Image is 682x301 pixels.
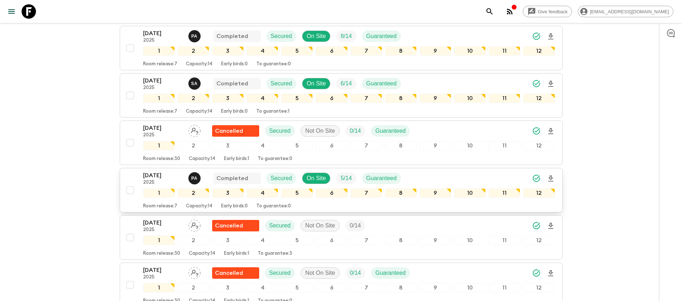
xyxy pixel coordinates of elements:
p: Early birds: 0 [221,61,248,67]
div: 10 [454,283,486,292]
div: 5 [281,141,313,150]
button: [DATE]2025Assign pack leaderFlash Pack cancellationSecuredNot On SiteTrip FillGuaranteed123456789... [120,121,563,165]
div: 11 [489,236,520,245]
button: [DATE]2025Prasad AdikariCompletedSecuredOn SiteTrip FillGuaranteed123456789101112Room release:7Ca... [120,168,563,212]
p: [DATE] [143,171,183,180]
svg: Synced Successfully [532,79,541,88]
a: Give feedback [523,6,572,17]
p: 8 / 14 [340,32,352,41]
svg: Download Onboarding [546,174,555,183]
p: Guaranteed [366,79,397,88]
p: Room release: 7 [143,61,177,67]
div: 9 [420,188,451,198]
svg: Download Onboarding [546,269,555,278]
div: Secured [265,267,295,279]
p: 2025 [143,274,183,280]
div: [EMAIL_ADDRESS][DOMAIN_NAME] [578,6,673,17]
div: 2 [178,236,209,245]
span: Assign pack leader [188,127,201,133]
div: 6 [316,141,347,150]
p: 2025 [143,132,183,138]
div: 11 [489,141,520,150]
div: Trip Fill [345,220,365,231]
div: 9 [420,283,451,292]
div: 2 [178,94,209,103]
svg: Synced Successfully [532,127,541,135]
div: 4 [247,141,278,150]
p: Early birds: 0 [221,203,248,209]
span: Prasad Adikari [188,174,202,180]
div: 3 [212,283,244,292]
div: 11 [489,94,520,103]
p: To guarantee: 0 [256,61,291,67]
div: 1 [143,94,175,103]
svg: Synced Successfully [532,221,541,230]
p: Room release: 30 [143,251,180,257]
div: 5 [281,283,313,292]
svg: Download Onboarding [546,32,555,41]
p: 6 / 14 [340,79,352,88]
div: 3 [212,236,244,245]
div: 2 [178,283,209,292]
div: 7 [351,188,382,198]
p: Completed [216,32,248,41]
div: Flash Pack cancellation [212,220,259,231]
span: Suren Abeykoon [188,80,202,85]
div: Flash Pack cancellation [212,267,259,279]
p: [DATE] [143,76,183,85]
p: To guarantee: 1 [256,109,289,114]
div: 7 [351,283,382,292]
p: Early birds: 1 [224,251,249,257]
div: 1 [143,188,175,198]
div: 4 [247,283,278,292]
p: Capacity: 14 [186,109,212,114]
div: 5 [281,94,313,103]
div: On Site [302,30,330,42]
button: [DATE]2025Assign pack leaderFlash Pack cancellationSecuredNot On SiteTrip Fill123456789101112Room... [120,215,563,260]
p: Guaranteed [366,174,397,183]
div: 6 [316,283,347,292]
div: 5 [281,46,313,56]
p: Completed [216,79,248,88]
p: Secured [271,174,292,183]
p: 5 / 14 [340,174,352,183]
div: Trip Fill [336,78,356,89]
div: 4 [247,188,278,198]
div: Flash Pack cancellation [212,125,259,137]
button: [DATE]2025Prasad AdikariCompletedSecuredOn SiteTrip FillGuaranteed123456789101112Room release:7Ca... [120,26,563,70]
p: Completed [216,174,248,183]
p: Room release: 7 [143,203,177,209]
div: 3 [212,188,244,198]
p: 2025 [143,38,183,43]
div: 1 [143,46,175,56]
div: 8 [385,46,417,56]
div: Not On Site [301,220,340,231]
p: To guarantee: 3 [258,251,292,257]
div: 6 [316,188,347,198]
svg: Synced Successfully [532,32,541,41]
div: Not On Site [301,125,340,137]
div: On Site [302,173,330,184]
div: 11 [489,283,520,292]
div: 3 [212,46,244,56]
div: 10 [454,141,486,150]
div: 9 [420,46,451,56]
p: Capacity: 14 [189,251,215,257]
div: 12 [523,188,555,198]
button: search adventures [482,4,497,19]
p: Capacity: 14 [186,203,212,209]
p: Guaranteed [375,269,406,277]
p: Cancelled [215,127,243,135]
div: 12 [523,283,555,292]
div: 1 [143,283,175,292]
div: Secured [266,30,297,42]
p: Guaranteed [375,127,406,135]
div: 9 [420,94,451,103]
div: 8 [385,188,417,198]
p: 2025 [143,180,183,185]
p: To guarantee: 0 [258,156,292,162]
div: 7 [351,236,382,245]
div: 6 [316,236,347,245]
div: 12 [523,141,555,150]
div: 12 [523,46,555,56]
